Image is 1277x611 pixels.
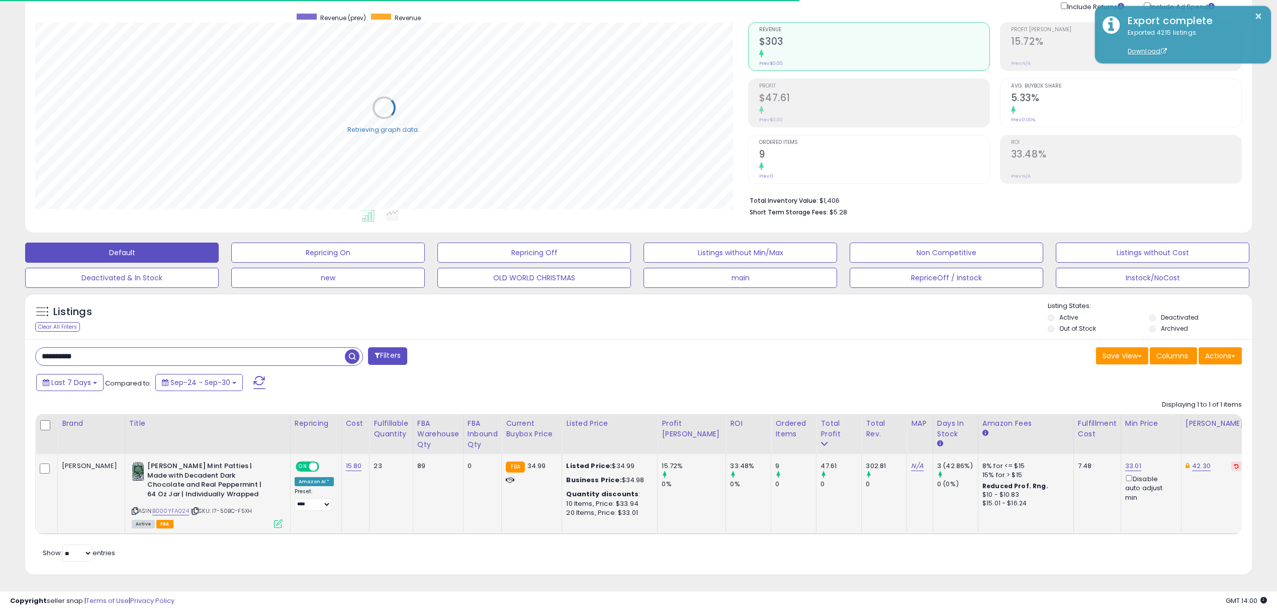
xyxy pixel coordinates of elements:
small: Prev: 0.00% [1011,117,1035,123]
div: seller snap | | [10,596,174,606]
li: $1,406 [750,194,1235,206]
span: Columns [1156,351,1188,361]
span: 2025-10-8 14:00 GMT [1226,596,1267,605]
button: new [231,268,425,288]
span: ON [297,463,309,471]
div: [PERSON_NAME] [1185,418,1245,429]
span: Sep-24 - Sep-30 [170,377,230,388]
b: Listed Price: [566,461,612,471]
div: [PERSON_NAME] [62,462,117,471]
div: $34.99 [566,462,650,471]
small: Amazon Fees. [982,429,988,438]
div: 3 (42.86%) [937,462,978,471]
span: ROI [1011,140,1241,145]
small: Days In Stock. [937,439,943,448]
div: 20 Items, Price: $33.01 [566,508,650,517]
small: Prev: N/A [1011,60,1031,66]
small: Prev: $0.00 [759,117,783,123]
h2: $47.61 [759,92,989,106]
div: Profit [PERSON_NAME] [662,418,721,439]
span: Revenue [759,27,989,33]
div: 0 [775,480,816,489]
button: Actions [1199,347,1242,364]
div: FBA Warehouse Qty [417,418,459,450]
div: 10 Items, Price: $33.94 [566,499,650,508]
div: 7.48 [1078,462,1113,471]
div: ROI [730,418,767,429]
div: Total Rev. [866,418,902,439]
div: ASIN: [132,462,283,527]
b: Business Price: [566,475,621,485]
button: main [644,268,837,288]
button: Listings without Cost [1056,243,1249,263]
div: : [566,490,650,499]
span: FBA [156,520,173,528]
div: Ordered Items [775,418,812,439]
h2: 9 [759,148,989,162]
a: Download [1128,47,1167,55]
small: Prev: 0 [759,173,773,179]
div: 33.48% [730,462,771,471]
div: Title [129,418,286,429]
div: Exported 4215 listings. [1120,28,1263,56]
a: 15.80 [346,461,362,471]
button: Filters [368,347,407,365]
div: Displaying 1 to 1 of 1 items [1162,400,1242,410]
div: $10 - $10.83 [982,491,1066,499]
a: N/A [911,461,923,471]
label: Deactivated [1161,313,1199,322]
span: Last 7 Days [51,377,91,388]
h2: 5.33% [1011,92,1241,106]
button: Default [25,243,219,263]
b: Quantity discounts [566,489,638,499]
span: All listings currently available for purchase on Amazon [132,520,155,528]
h2: $303 [759,36,989,49]
div: 0 [820,480,861,489]
div: Fulfillment Cost [1078,418,1117,439]
div: 15.72% [662,462,725,471]
div: 0 (0%) [937,480,978,489]
span: 34.99 [527,461,546,471]
span: OFF [318,463,334,471]
h2: 15.72% [1011,36,1241,49]
a: Terms of Use [86,596,129,605]
div: 0 [468,462,494,471]
span: Compared to: [105,378,151,388]
button: Instock/NoCost [1056,268,1249,288]
div: 9 [775,462,816,471]
small: Prev: N/A [1011,173,1031,179]
div: Amazon AI * [295,477,334,486]
div: Listed Price [566,418,653,429]
b: [PERSON_NAME] Mint Patties | Made with Decadent Dark Chocolate and Real Peppermint | 64 Oz Jar | ... [147,462,269,501]
button: RepriceOff / Instock [850,268,1043,288]
span: Ordered Items [759,140,989,145]
div: 23 [374,462,405,471]
div: Disable auto adjust min [1125,473,1173,502]
div: MAP [911,418,928,429]
div: 0% [730,480,771,489]
a: 42.30 [1192,461,1211,471]
div: 47.61 [820,462,861,471]
a: Privacy Policy [130,596,174,605]
button: Deactivated & In Stock [25,268,219,288]
button: Non Competitive [850,243,1043,263]
div: Total Profit [820,418,857,439]
label: Out of Stock [1059,324,1096,333]
div: Include Ad Spend [1136,1,1231,12]
div: Amazon Fees [982,418,1069,429]
small: Prev: $0.00 [759,60,783,66]
div: Include Returns [1053,1,1136,12]
div: FBA inbound Qty [468,418,498,450]
div: 0 [866,480,906,489]
button: × [1254,10,1262,23]
div: $34.98 [566,476,650,485]
div: Current Buybox Price [506,418,558,439]
div: Repricing [295,418,337,429]
span: $5.28 [830,207,847,217]
button: OLD WORLD CHRISTMAS [437,268,631,288]
small: FBA [506,462,524,473]
div: 89 [417,462,455,471]
span: Profit [PERSON_NAME] [1011,27,1241,33]
span: Avg. Buybox Share [1011,84,1241,89]
label: Archived [1161,324,1188,333]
